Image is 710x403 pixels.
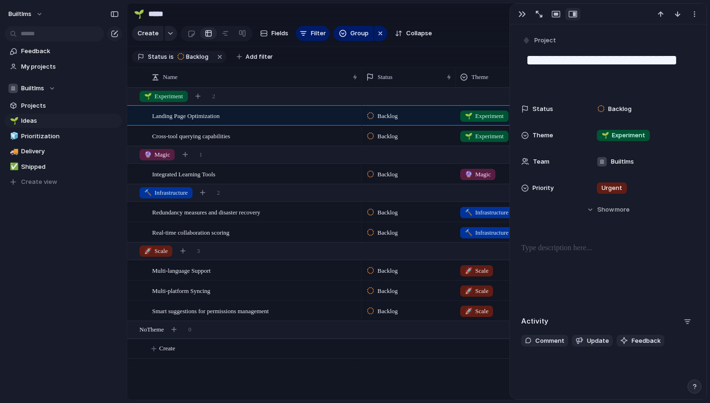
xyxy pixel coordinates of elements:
[465,208,509,217] span: Infrastructure
[159,344,175,353] span: Create
[152,206,260,217] span: Redundancy measures and disaster recovery
[186,53,208,61] span: Backlog
[296,26,330,41] button: Filter
[131,7,147,22] button: 🌱
[311,29,326,38] span: Filter
[5,144,122,158] a: 🚚Delivery
[617,335,664,347] button: Feedback
[532,104,553,114] span: Status
[21,116,119,126] span: Ideas
[533,157,549,166] span: Team
[144,93,152,100] span: 🌱
[21,47,119,56] span: Feedback
[587,336,609,346] span: Update
[152,265,211,276] span: Multi-language Support
[465,287,472,294] span: 🚀
[152,168,216,179] span: Integrated Learning Tools
[465,133,472,140] span: 🌱
[8,147,18,156] button: 🚚
[144,189,152,196] span: 🔨
[167,52,176,62] button: is
[632,336,661,346] span: Feedback
[152,305,269,316] span: Smart suggestions for permissions management
[8,132,18,141] button: 🧊
[212,92,216,101] span: 2
[532,183,554,193] span: Priority
[5,114,122,128] a: 🌱Ideas
[471,72,488,82] span: Theme
[8,116,18,126] button: 🌱
[333,26,373,41] button: Group
[465,171,472,178] span: 🔮
[217,188,220,198] span: 2
[188,325,192,334] span: 0
[350,29,369,38] span: Group
[5,160,122,174] div: ✅Shipped
[521,335,568,347] button: Comment
[152,227,230,237] span: Real-time collaboration scoring
[271,29,288,38] span: Fields
[175,52,214,62] button: Backlog
[10,161,16,172] div: ✅
[148,53,167,61] span: Status
[163,72,177,82] span: Name
[139,325,164,334] span: No Theme
[144,188,188,198] span: Infrastructure
[4,7,48,22] button: builtlms
[5,60,122,74] a: My projects
[572,335,613,347] button: Update
[465,170,491,179] span: Magic
[465,112,472,119] span: 🌱
[520,34,559,47] button: Project
[5,44,122,58] a: Feedback
[231,50,278,63] button: Add filter
[10,146,16,157] div: 🚚
[21,62,119,71] span: My projects
[144,246,168,256] span: Scale
[532,131,553,140] span: Theme
[465,307,488,316] span: Scale
[378,286,398,296] span: Backlog
[465,229,472,236] span: 🔨
[132,26,163,41] button: Create
[144,150,170,159] span: Magic
[521,201,695,218] button: Showmore
[602,131,609,139] span: 🌱
[134,8,144,20] div: 🌱
[465,111,504,121] span: Experiment
[602,183,622,193] span: Urgent
[21,147,119,156] span: Delivery
[21,101,119,111] span: Projects
[534,36,556,45] span: Project
[152,110,220,121] span: Landing Page Optimization
[378,72,393,82] span: Status
[378,132,398,141] span: Backlog
[169,53,174,61] span: is
[199,150,202,159] span: 1
[10,116,16,126] div: 🌱
[378,266,398,276] span: Backlog
[465,209,472,216] span: 🔨
[378,228,398,237] span: Backlog
[197,246,200,256] span: 3
[615,205,630,214] span: more
[21,162,119,172] span: Shipped
[465,267,472,274] span: 🚀
[465,286,488,296] span: Scale
[21,177,57,187] span: Create view
[138,29,159,38] span: Create
[5,129,122,143] a: 🧊Prioritization
[152,285,210,296] span: Multi-platform Syncing
[144,151,152,158] span: 🔮
[611,157,634,166] span: Builtlms
[602,131,645,140] span: Experiment
[152,130,230,141] span: Cross-tool querying capabilities
[406,29,432,38] span: Collapse
[21,84,44,93] span: Builtlms
[378,208,398,217] span: Backlog
[246,53,273,61] span: Add filter
[8,162,18,172] button: ✅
